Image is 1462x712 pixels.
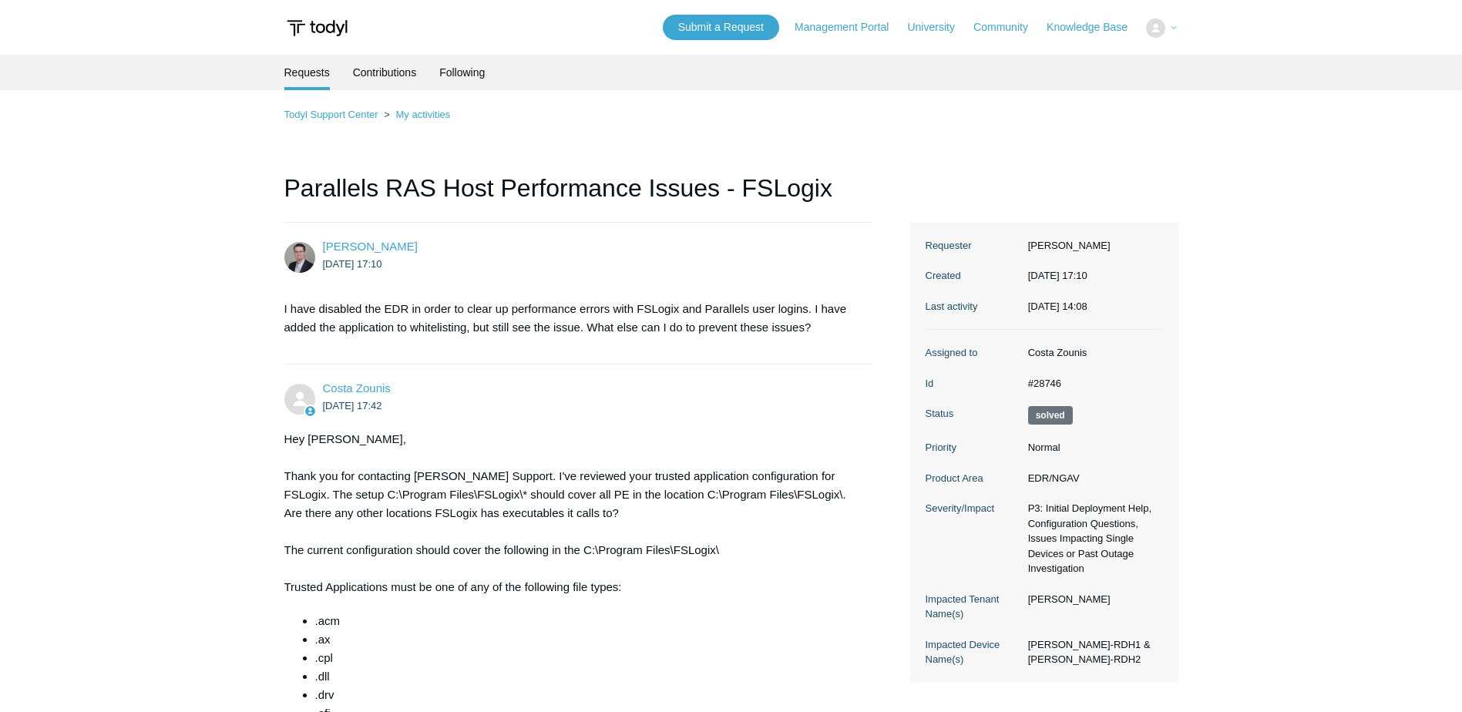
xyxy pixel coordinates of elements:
[284,170,875,223] h1: Parallels RAS Host Performance Issues - FSLogix
[926,345,1020,361] dt: Assigned to
[926,440,1020,455] dt: Priority
[926,268,1020,284] dt: Created
[973,19,1044,35] a: Community
[323,258,382,270] time: 2025-10-07T17:10:35Z
[284,300,859,337] p: I have disabled the EDR in order to clear up performance errors with FSLogix and Parallels user l...
[323,400,382,411] time: 2025-10-07T17:42:51Z
[926,501,1020,516] dt: Severity/Impact
[926,238,1020,254] dt: Requester
[1020,592,1163,607] dd: [PERSON_NAME]
[926,471,1020,486] dt: Product Area
[926,299,1020,314] dt: Last activity
[315,649,859,667] li: .cpl
[284,109,381,120] li: Todyl Support Center
[353,55,417,90] a: Contributions
[1028,270,1087,281] time: 2025-10-07T17:10:34+00:00
[323,240,418,253] a: [PERSON_NAME]
[1020,501,1163,576] dd: P3: Initial Deployment Help, Configuration Questions, Issues Impacting Single Devices or Past Out...
[1020,345,1163,361] dd: Costa Zounis
[1028,406,1073,425] span: This request has been solved
[395,109,450,120] a: My activities
[315,686,859,704] li: .drv
[284,14,350,42] img: Todyl Support Center Help Center home page
[315,630,859,649] li: .ax
[926,376,1020,391] dt: Id
[795,19,904,35] a: Management Portal
[1020,238,1163,254] dd: [PERSON_NAME]
[1020,440,1163,455] dd: Normal
[284,109,378,120] a: Todyl Support Center
[381,109,450,120] li: My activities
[926,406,1020,421] dt: Status
[926,637,1020,667] dt: Impacted Device Name(s)
[315,612,859,630] li: .acm
[663,15,779,40] a: Submit a Request
[926,592,1020,622] dt: Impacted Tenant Name(s)
[1047,19,1143,35] a: Knowledge Base
[439,55,485,90] a: Following
[323,381,391,395] a: Costa Zounis
[1020,637,1163,667] dd: [PERSON_NAME]-RDH1 & [PERSON_NAME]-RDH2
[907,19,970,35] a: University
[1020,376,1163,391] dd: #28746
[315,667,859,686] li: .dll
[284,55,330,90] li: Requests
[323,240,418,253] span: Thomas Webb
[1020,471,1163,486] dd: EDR/NGAV
[1028,301,1087,312] time: 2025-10-14T14:08:02+00:00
